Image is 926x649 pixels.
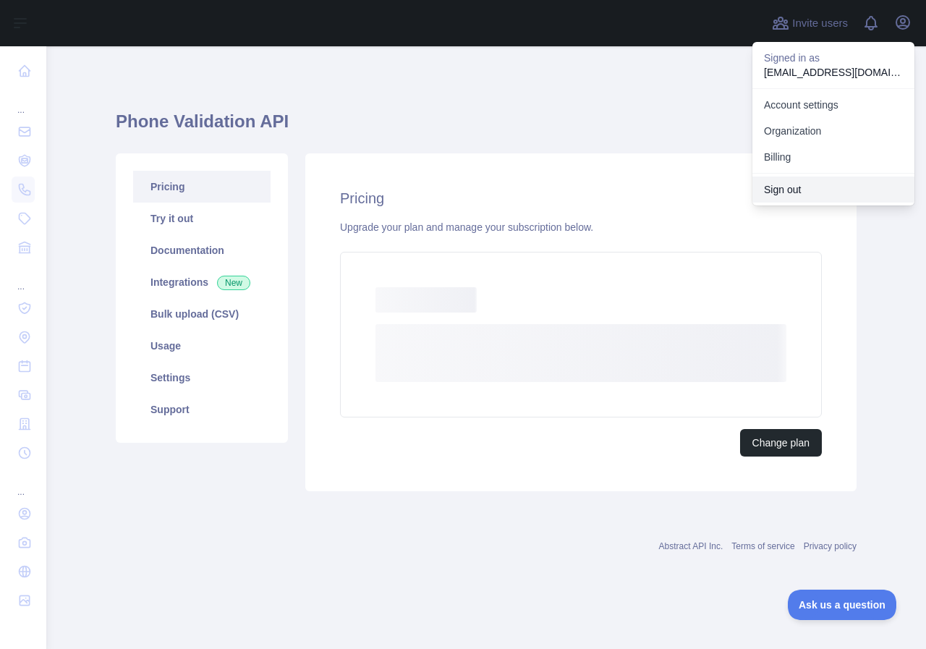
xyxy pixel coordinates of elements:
a: Account settings [752,92,914,118]
button: Change plan [740,429,822,457]
h1: Phone Validation API [116,110,857,145]
h2: Pricing [340,188,822,208]
a: Support [133,394,271,425]
a: Integrations New [133,266,271,298]
a: Terms of service [731,541,794,551]
div: ... [12,263,35,292]
a: Pricing [133,171,271,203]
a: Privacy policy [804,541,857,551]
a: Bulk upload (CSV) [133,298,271,330]
p: Signed in as [764,51,903,65]
span: Invite users [792,15,848,32]
div: Upgrade your plan and manage your subscription below. [340,220,822,234]
a: Settings [133,362,271,394]
a: Documentation [133,234,271,266]
button: Billing [752,144,914,170]
a: Try it out [133,203,271,234]
div: ... [12,469,35,498]
button: Invite users [769,12,851,35]
iframe: Toggle Customer Support [788,590,897,620]
a: Usage [133,330,271,362]
span: New [217,276,250,290]
button: Sign out [752,177,914,203]
a: Organization [752,118,914,144]
p: [EMAIL_ADDRESS][DOMAIN_NAME] [764,65,903,80]
a: Abstract API Inc. [659,541,723,551]
div: ... [12,87,35,116]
